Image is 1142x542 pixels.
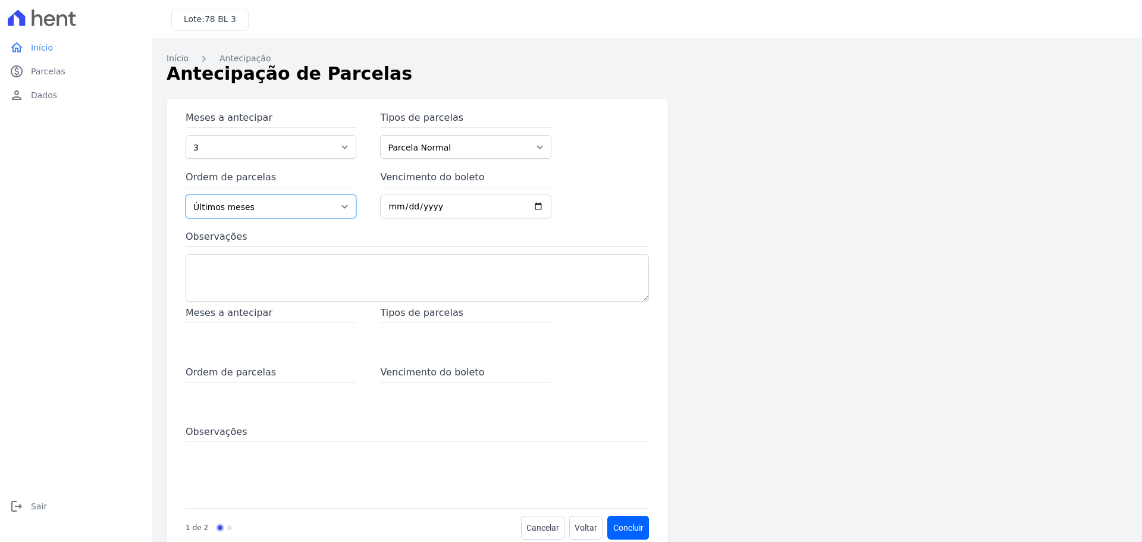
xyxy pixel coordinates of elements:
label: Ordem de parcelas [186,170,356,187]
button: Concluir [608,516,649,540]
a: Cancelar [521,516,564,540]
a: paidParcelas [5,59,148,83]
label: Vencimento do boleto [380,170,551,187]
span: Meses a antecipar [186,306,356,323]
span: Observações [186,425,649,442]
a: Início [167,52,189,65]
span: Voltar [575,522,597,534]
span: Dados [31,89,57,101]
span: Vencimento do boleto [380,365,551,383]
span: Ordem de parcelas [186,365,356,383]
span: Tipos de parcelas [380,306,551,323]
p: de 2 [193,522,208,533]
i: home [10,40,24,55]
i: logout [10,499,24,513]
a: logoutSair [5,494,148,518]
span: Parcelas [31,65,65,77]
span: Sair [31,500,47,512]
label: Meses a antecipar [186,111,356,128]
a: Antecipação [219,52,271,65]
p: 1 [186,522,190,533]
i: person [10,88,24,102]
h1: Antecipação de Parcelas [167,60,1128,87]
label: Tipos de parcelas [380,111,551,128]
h3: Lote: [184,13,236,26]
span: 78 BL 3 [205,14,236,24]
a: Voltar [569,516,603,540]
i: paid [10,64,24,79]
span: Cancelar [526,522,559,534]
span: Início [31,42,53,54]
label: Observações [186,230,649,247]
a: Avançar [607,516,649,540]
nav: Breadcrumb [167,52,1128,65]
a: homeInício [5,36,148,59]
a: personDados [5,83,148,107]
nav: Progress [186,516,232,540]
